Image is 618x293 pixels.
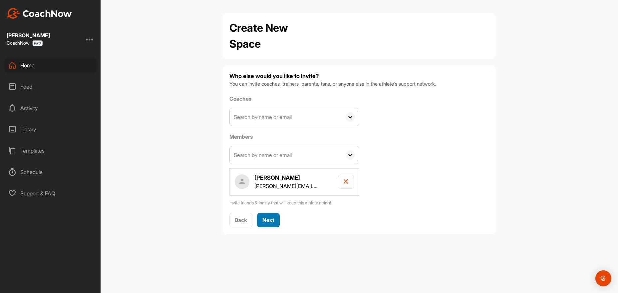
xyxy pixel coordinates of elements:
span: Back [235,217,247,223]
button: Back [229,213,252,227]
img: author [235,174,249,189]
input: Search by name or email [230,108,342,126]
label: Members [229,133,359,141]
div: Schedule [4,164,98,180]
div: Activity [4,100,98,116]
div: Templates [4,142,98,159]
div: Feed [4,78,98,95]
p: [PERSON_NAME][EMAIL_ADDRESS][PERSON_NAME][DOMAIN_NAME] [254,182,318,190]
div: Home [4,57,98,74]
span: Next [262,217,274,223]
div: [PERSON_NAME] [7,33,50,38]
img: CoachNow [7,8,72,19]
div: Open Intercom Messenger [595,270,611,286]
button: Next [257,213,280,227]
p: You can invite coaches, trainers, parents, fans, or anyone else in the athlete's support network. [229,80,489,88]
h4: [PERSON_NAME] [254,174,318,182]
div: Support & FAQ [4,185,98,202]
div: CoachNow [7,40,43,46]
input: Search by name or email [230,146,342,164]
h4: Who else would you like to invite? [229,72,489,80]
label: Coaches [229,95,359,103]
div: Library [4,121,98,138]
img: CoachNow Pro [32,40,43,46]
h2: Create New Space [229,20,319,52]
p: Invite friends & family that will keep this athlete going! [229,200,359,206]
